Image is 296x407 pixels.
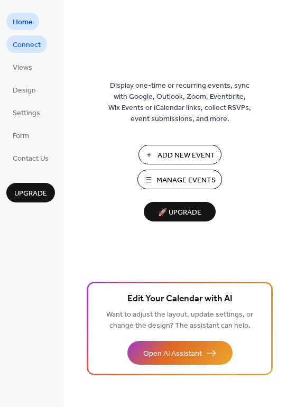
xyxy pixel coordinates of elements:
button: Open AI Assistant [127,341,233,365]
span: Contact Us [13,153,49,164]
a: Settings [6,104,47,121]
button: Manage Events [137,170,222,189]
span: Add New Event [158,150,215,161]
span: 🚀 Upgrade [150,206,209,220]
span: Manage Events [156,175,216,186]
span: Display one-time or recurring events, sync with Google, Outlook, Zoom, Eventbrite, Wix Events or ... [108,80,251,125]
span: Settings [13,108,40,119]
button: 🚀 Upgrade [144,202,216,221]
a: Home [6,13,39,30]
span: Open AI Assistant [143,348,202,359]
a: Design [6,81,42,98]
button: Add New Event [138,145,221,164]
a: Contact Us [6,149,55,166]
a: Views [6,58,39,76]
span: Form [13,131,29,142]
span: Views [13,62,32,73]
span: Connect [13,40,41,51]
button: Upgrade [6,183,55,202]
span: Home [13,17,33,28]
span: Edit Your Calendar with AI [127,292,233,307]
span: Design [13,85,36,96]
a: Form [6,126,35,144]
span: Want to adjust the layout, update settings, or change the design? The assistant can help. [106,308,253,333]
span: Upgrade [14,188,47,199]
a: Connect [6,35,47,53]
